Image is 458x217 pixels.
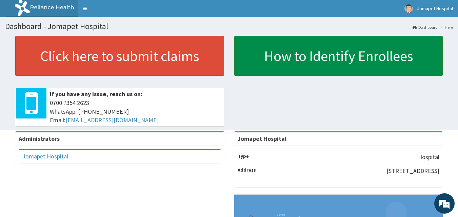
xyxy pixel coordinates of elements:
[238,135,286,143] strong: Jomapet Hospital
[3,145,129,169] textarea: Type your message and hit 'Enter'
[234,36,443,76] a: How to Identify Enrollees
[65,116,159,124] a: [EMAIL_ADDRESS][DOMAIN_NAME]
[19,135,60,143] b: Administrators
[50,90,142,98] b: If you have any issue, reach us on:
[15,36,224,76] a: Click here to submit claims
[404,4,413,13] img: User Image
[418,153,439,161] p: Hospital
[238,167,256,173] b: Address
[5,22,453,31] h1: Dashboard - Jomapet Hospital
[50,99,221,125] span: 0700 7354 2623 WhatsApp: [PHONE_NUMBER] Email:
[13,34,27,51] img: d_794563401_company_1708531726252_794563401
[386,167,439,175] p: [STREET_ADDRESS]
[39,65,94,134] span: We're online!
[22,152,68,160] a: Jomapet Hospital
[238,153,249,159] b: Type
[35,38,114,47] div: Chat with us now
[438,24,453,30] li: Here
[111,3,127,20] div: Minimize live chat window
[413,24,438,30] a: Dashboard
[417,5,453,12] span: Jomapet Hospital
